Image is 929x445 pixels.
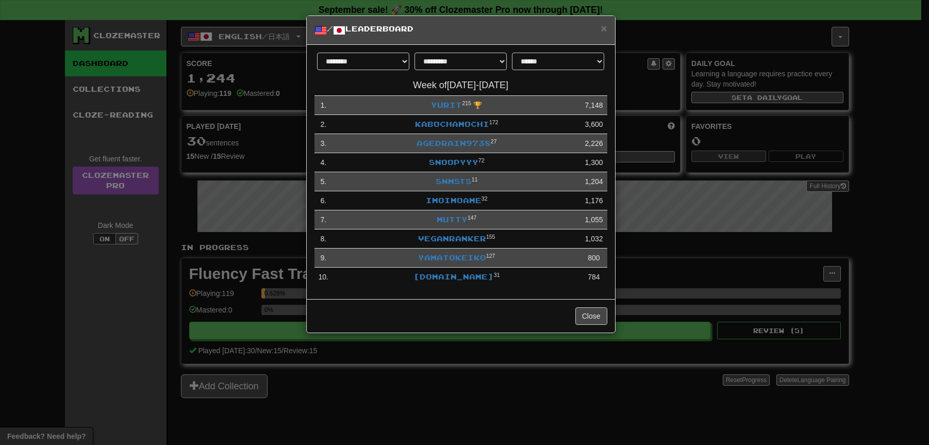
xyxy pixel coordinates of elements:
sup: Level 27 [491,138,497,144]
h4: Week of [DATE] - [DATE] [314,80,607,91]
td: 10 . [314,268,333,287]
sup: Level 72 [478,157,485,163]
td: 3,600 [580,115,607,134]
h5: / Leaderboard [314,24,607,37]
td: 2,226 [580,134,607,153]
a: [DOMAIN_NAME] [413,272,494,281]
a: snmsts [436,177,472,186]
td: 1,300 [580,153,607,172]
td: 5 . [314,172,333,191]
sup: Level 31 [494,272,500,278]
a: kabochamochi [415,120,489,128]
td: 1 . [314,96,333,115]
td: 2 . [314,115,333,134]
a: veganranker [418,234,486,243]
sup: Level 172 [489,119,499,125]
td: 1,055 [580,210,607,229]
td: 9 . [314,249,333,268]
a: Imoimoame [426,196,482,205]
td: 3 . [314,134,333,153]
sup: Level 32 [482,195,488,202]
a: AgedRain9738 [417,139,491,147]
a: mutty [437,215,468,224]
td: 1,176 [580,191,607,210]
a: Snoopyyy [429,158,478,167]
td: 7 . [314,210,333,229]
sup: Level 215 [462,100,471,106]
span: 🏆 [473,101,482,109]
sup: Level 127 [486,253,495,259]
button: Close [601,23,607,34]
sup: Level 155 [486,234,495,240]
a: yurit [431,101,462,109]
td: 1,032 [580,229,607,249]
td: 6 . [314,191,333,210]
td: 4 . [314,153,333,172]
td: 800 [580,249,607,268]
td: 784 [580,268,607,287]
a: yamatokeiko [418,253,486,262]
span: × [601,22,607,34]
td: 7,148 [580,96,607,115]
sup: Level 147 [468,215,477,221]
button: Close [575,307,607,325]
td: 1,204 [580,172,607,191]
td: 8 . [314,229,333,249]
sup: 11 [472,176,478,183]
